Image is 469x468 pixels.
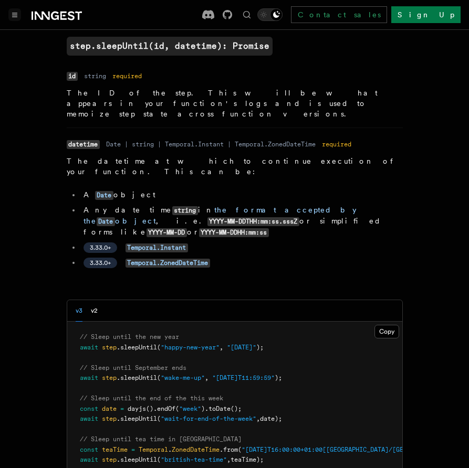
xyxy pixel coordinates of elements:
[80,374,98,381] span: await
[153,405,175,412] span: .endOf
[80,395,223,402] span: // Sleep until the end of the this week
[102,446,128,453] span: teaTime
[80,344,98,351] span: await
[241,8,253,21] button: Find something...
[322,140,351,148] dd: required
[161,415,256,422] span: "wait-for-end-of-the-week"
[106,140,316,148] dd: Date | string | Temporal.Instant | Temporal.ZonedDateTime
[207,217,299,226] code: YYYY-MM-DDTHH:mm:ss.sssZ
[8,8,21,21] button: Toggle navigation
[126,258,210,267] a: Temporal.ZonedDateTime
[80,446,98,453] span: const
[67,88,403,119] p: The ID of the step. This will be what appears in your function's logs and is used to memoize step...
[117,415,157,422] span: .sleepUntil
[201,405,205,412] span: )
[67,72,78,81] code: id
[227,344,256,351] span: "[DATE]"
[95,191,113,200] code: Date
[220,446,238,453] span: .from
[80,405,98,412] span: const
[157,374,161,381] span: (
[102,456,117,463] span: step
[67,37,273,56] a: step.sleepUntil(id, datetime): Promise
[84,72,106,80] dd: string
[231,456,264,463] span: teaTime);
[161,344,220,351] span: "happy-new-year"
[139,446,168,453] span: Temporal
[117,344,157,351] span: .sleepUntil
[102,415,117,422] span: step
[76,300,82,322] button: v3
[84,206,357,225] a: the format accepted by theDateobject
[80,364,186,371] span: // Sleep until September ends
[242,446,462,453] span: "[DATE]T16:00:00+01:00[[GEOGRAPHIC_DATA]/[GEOGRAPHIC_DATA]]"
[80,189,403,200] li: A object
[172,446,220,453] span: ZonedDateTime
[91,300,98,322] button: v2
[80,333,179,341] span: // Sleep until the new year
[80,435,242,443] span: // Sleep until tea time in [GEOGRAPHIC_DATA]
[175,405,179,412] span: (
[80,415,98,422] span: await
[257,8,283,21] button: Toggle dark mode
[128,405,146,412] span: dayjs
[168,446,172,453] span: .
[212,374,275,381] span: "[DATE]T11:59:59"
[157,344,161,351] span: (
[90,243,111,252] span: 3.33.0+
[231,405,242,412] span: ();
[205,405,231,412] span: .toDate
[161,374,205,381] span: "wake-me-up"
[374,325,399,338] button: Copy
[146,405,153,412] span: ()
[126,243,188,252] code: Temporal.Instant
[256,344,264,351] span: );
[260,415,282,422] span: date);
[157,456,161,463] span: (
[172,206,198,215] code: string
[275,374,282,381] span: );
[126,243,188,251] a: Temporal.Instant
[90,259,111,267] span: 3.33.0+
[147,228,187,237] code: YYYY-MM-DD
[291,6,387,23] a: Contact sales
[67,140,100,149] code: datetime
[179,405,201,412] span: "week"
[227,456,231,463] span: ,
[157,415,161,422] span: (
[117,374,157,381] span: .sleepUntil
[67,156,403,177] p: The datetime at which to continue execution of your function. This can be:
[112,72,142,80] dd: required
[256,415,260,422] span: ,
[80,456,98,463] span: await
[102,374,117,381] span: step
[161,456,227,463] span: "british-tea-time"
[102,405,117,412] span: date
[102,344,117,351] span: step
[117,456,157,463] span: .sleepUntil
[120,405,124,412] span: =
[95,190,113,199] a: Date
[391,6,461,23] a: Sign Up
[238,446,242,453] span: (
[80,205,403,238] li: Any date time in , i.e. or simplified forms like or
[131,446,135,453] span: =
[126,259,210,268] code: Temporal.ZonedDateTime
[97,217,115,226] code: Date
[199,228,269,237] code: YYYY-MM-DDHH:mm:ss
[205,374,209,381] span: ,
[220,344,223,351] span: ,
